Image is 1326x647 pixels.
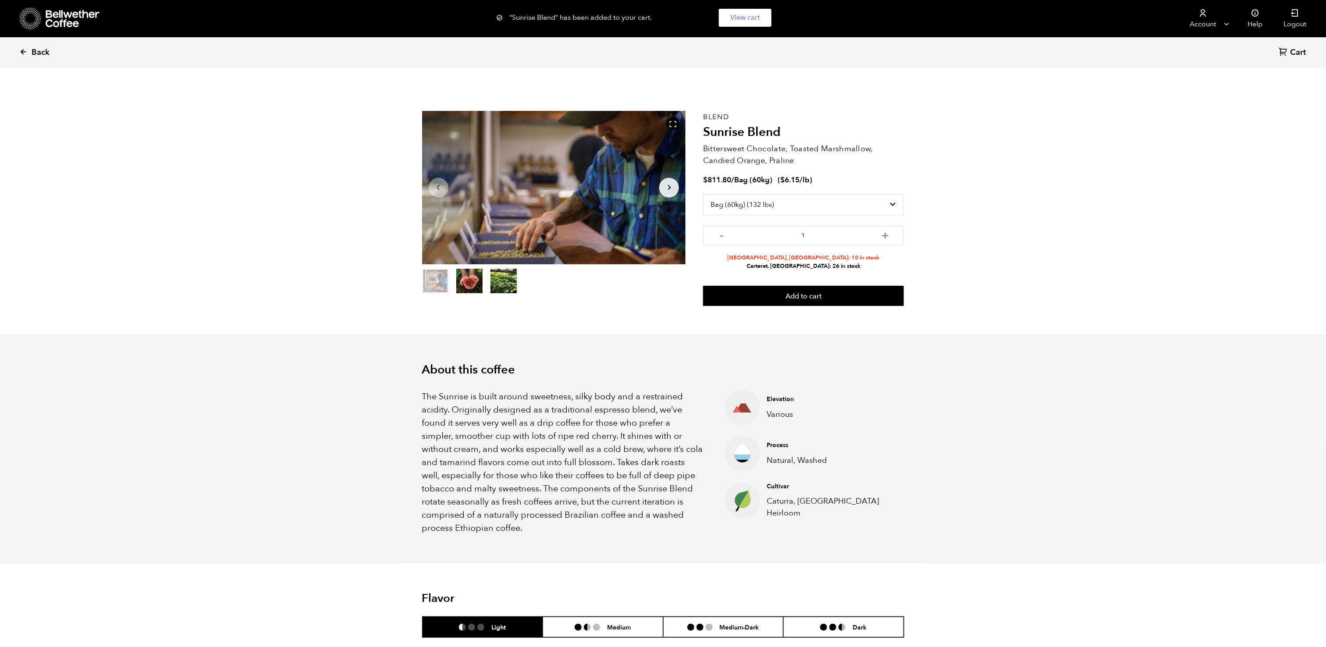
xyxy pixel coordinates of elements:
a: View cart [719,9,771,27]
span: Cart [1290,47,1306,58]
span: /lb [800,175,810,185]
h4: Process [767,441,890,450]
span: $ [703,175,707,185]
span: Back [32,47,50,58]
h2: Sunrise Blend [703,125,904,140]
bdi: 811.80 [703,175,731,185]
h2: About this coffee [422,363,904,377]
p: Various [767,409,890,420]
span: ( ) [778,175,812,185]
span: Bag (60kg) [734,175,772,185]
a: Cart [1279,47,1308,59]
h6: Medium-Dark [720,623,759,631]
p: The Sunrise is built around sweetness, silky body and a restrained acidity. Originally designed a... [422,390,704,535]
span: / [731,175,734,185]
h4: Elevation [767,395,890,404]
button: + [880,230,891,239]
button: - [716,230,727,239]
h4: Cultivar [767,482,890,491]
h6: Medium [607,623,631,631]
h2: Flavor [422,592,583,605]
li: [GEOGRAPHIC_DATA], [GEOGRAPHIC_DATA]: 10 in stock [703,254,904,262]
p: Bittersweet Chocolate, Toasted Marshmallow, Candied Orange, Praline [703,143,904,167]
p: Caturra, [GEOGRAPHIC_DATA] Heirloom [767,495,890,519]
button: Add to cart [703,286,904,306]
p: Natural, Washed [767,455,890,466]
h6: Dark [853,623,867,631]
div: "Sunrise Blend" has been added to your cart. [497,9,830,27]
li: Carteret, [GEOGRAPHIC_DATA]: 26 in stock [703,262,904,270]
h6: Light [491,623,506,631]
span: $ [780,175,785,185]
bdi: 6.15 [780,175,800,185]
